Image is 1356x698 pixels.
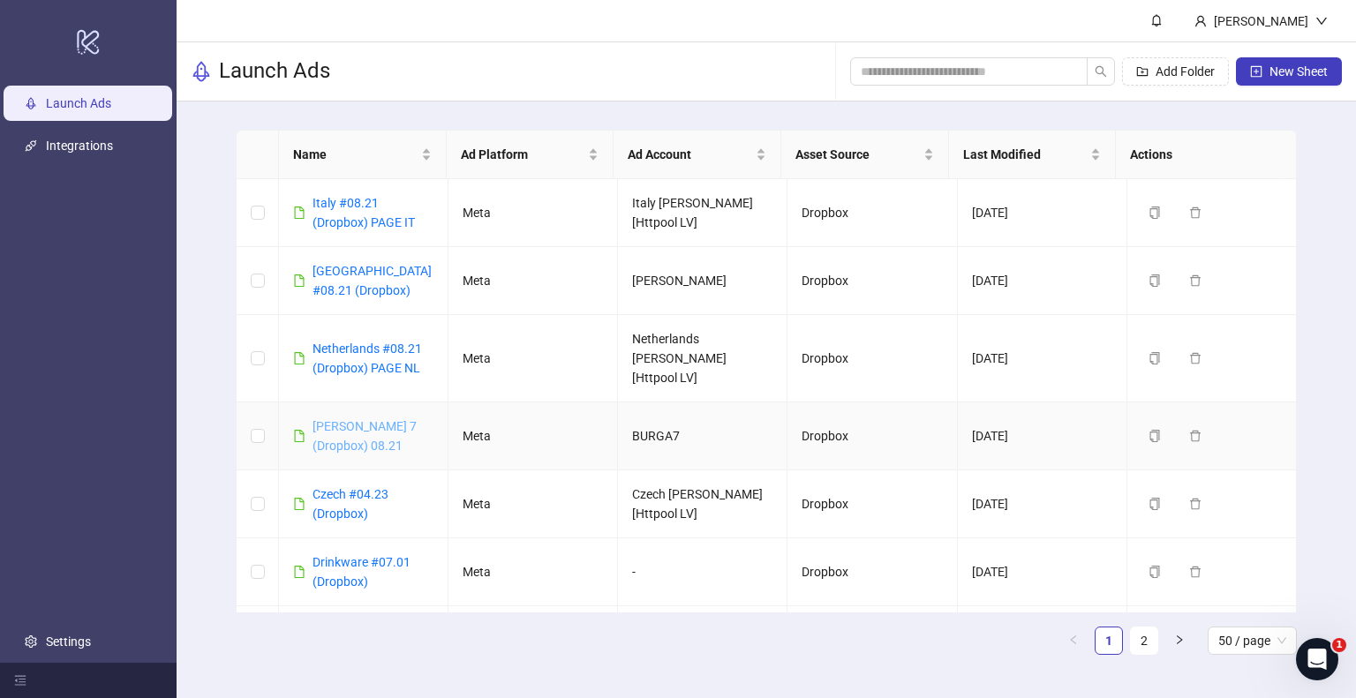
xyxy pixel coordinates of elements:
td: BURGA7 [618,402,787,470]
a: Drinkware #07.01 (Dropbox) [313,555,411,589]
span: Ad Platform [461,145,585,164]
th: Ad Platform [447,131,614,179]
td: Meta [448,538,618,606]
span: Add Folder [1156,64,1215,79]
td: Dropbox [787,315,957,402]
span: copy [1149,274,1161,287]
span: file [293,430,305,442]
span: delete [1189,352,1202,364]
span: copy [1149,206,1161,219]
span: menu-fold [14,674,26,687]
span: file [293,206,305,219]
a: Integrations [46,139,113,153]
td: Meta [448,179,618,247]
iframe: Intercom live chat [1296,638,1338,680]
span: bell [1150,14,1163,26]
span: Last Modified [963,145,1088,164]
td: [DATE] [958,606,1127,674]
span: copy [1149,430,1161,442]
td: Netherlands [PERSON_NAME] [Httpool LV] [618,315,787,402]
span: right [1174,634,1185,645]
button: left [1059,627,1088,655]
span: copy [1149,566,1161,578]
span: left [1068,634,1079,645]
span: 50 / page [1218,627,1286,654]
h3: Launch Ads [219,57,330,86]
td: [DATE] [958,179,1127,247]
td: Dropbox [787,606,957,674]
span: down [1315,15,1328,27]
a: Czech #04.23 (Dropbox) [313,487,388,521]
td: Dropbox [787,538,957,606]
span: copy [1149,498,1161,510]
td: Italy [PERSON_NAME] [Httpool LV] [618,179,787,247]
span: file [293,352,305,364]
div: [PERSON_NAME] [1207,11,1315,31]
a: 1 [1096,627,1122,654]
td: Dropbox [787,247,957,315]
td: [DATE] [958,247,1127,315]
span: delete [1189,206,1202,219]
li: 1 [1095,627,1123,655]
td: [PERSON_NAME] Other Products [618,606,787,674]
button: New Sheet [1236,57,1342,86]
td: [DATE] [958,402,1127,470]
span: rocket [191,61,212,82]
a: Settings [46,634,91,649]
span: New Sheet [1269,64,1328,79]
span: delete [1189,274,1202,287]
th: Name [279,131,447,179]
td: [PERSON_NAME] [618,247,787,315]
button: Add Folder [1122,57,1229,86]
span: file [293,566,305,578]
span: folder-add [1136,65,1149,78]
span: Asset Source [795,145,920,164]
li: Next Page [1165,627,1194,655]
span: user [1194,15,1207,27]
td: [DATE] [958,470,1127,538]
span: delete [1189,430,1202,442]
a: Italy #08.21 (Dropbox) PAGE IT [313,196,415,229]
span: Ad Account [628,145,752,164]
span: file [293,274,305,287]
span: Name [293,145,418,164]
td: Meta [448,315,618,402]
a: 2 [1131,627,1157,654]
a: [GEOGRAPHIC_DATA] #08.21 (Dropbox) [313,264,432,297]
a: Netherlands #08.21 (Dropbox) PAGE NL [313,341,422,375]
span: delete [1189,498,1202,510]
td: Dropbox [787,470,957,538]
span: plus-square [1250,65,1262,78]
div: Page Size [1208,627,1297,655]
td: Dropbox [787,179,957,247]
span: 1 [1332,638,1346,652]
td: Meta [448,470,618,538]
th: Asset Source [781,131,949,179]
td: [DATE] [958,538,1127,606]
span: search [1095,65,1107,78]
th: Actions [1116,131,1284,179]
td: Meta [448,606,618,674]
button: right [1165,627,1194,655]
td: - [618,538,787,606]
td: Dropbox [787,402,957,470]
td: Meta [448,402,618,470]
th: Ad Account [614,131,781,179]
span: copy [1149,352,1161,364]
li: 2 [1130,627,1158,655]
td: Czech [PERSON_NAME] [Httpool LV] [618,470,787,538]
td: [DATE] [958,315,1127,402]
th: Last Modified [949,131,1117,179]
a: [PERSON_NAME] 7 (Dropbox) 08.21 [313,419,417,453]
span: delete [1189,566,1202,578]
li: Previous Page [1059,627,1088,655]
td: Meta [448,247,618,315]
a: Launch Ads [46,96,111,110]
span: file [293,498,305,510]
